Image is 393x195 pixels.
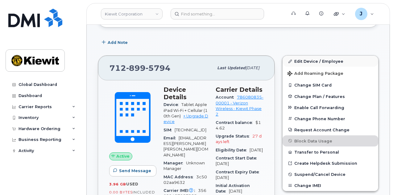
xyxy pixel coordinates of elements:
span: Device [163,102,181,107]
a: 786080835-00001 - Verizon Wireless - Kiewit Phase 2 [216,95,263,117]
span: Active [116,153,130,159]
span: Contract balance [216,120,255,125]
span: 899 [126,63,146,73]
span: [DATE] [246,66,259,70]
button: Change Phone Number [283,113,378,124]
span: Last updated [217,66,246,70]
button: Change IMEI [283,180,378,191]
span: SIM [163,128,175,132]
span: 0.00 Bytes [109,190,133,194]
span: [DATE] [229,189,242,193]
button: Send Message [109,165,156,176]
span: Contract Expiry Date [216,170,262,174]
span: Eligibility Date [216,148,250,152]
span: Initial Activation Date [216,183,250,193]
span: Manager [163,161,186,165]
span: Change Plan / Features [294,94,345,99]
span: Suspend/Cancel Device [294,172,345,177]
span: Email [163,136,179,140]
button: Change SIM Card [283,79,378,91]
button: Add Note [98,37,133,48]
button: Change Plan / Features [283,91,378,102]
div: Quicklinks [329,8,350,20]
a: Create Helpdesk Submission [283,158,378,169]
div: Joseph.Thompson [351,8,378,20]
span: [TECHNICAL_ID] [175,128,206,132]
span: [DATE] [216,175,229,180]
button: Add Roaming Package [283,67,378,79]
span: Contract Start Date [216,156,260,160]
span: J [360,10,362,18]
span: [DATE] [250,148,263,152]
span: Carrier IMEI [163,188,198,193]
span: Add Note [108,40,128,45]
a: Kiewit Corporation [101,8,163,19]
a: + Upgrade Device [163,114,208,124]
span: 5794 [146,63,171,73]
span: 3.96 GB [109,182,126,186]
span: $14.62 [216,120,261,130]
span: 3c5002aa9632 [163,175,207,185]
span: [DATE] [216,161,229,166]
span: Send Message [119,168,151,174]
button: Enable Call Forwarding [283,102,378,113]
input: Find something... [171,8,264,19]
span: 712 [110,63,171,73]
iframe: Messenger Launcher [366,168,388,190]
button: Suspend/Cancel Device [283,169,378,180]
button: Transfer to Personal [283,146,378,158]
button: Block Data Usage [283,135,378,146]
a: Edit Device / Employee [283,56,378,67]
span: used [126,182,139,186]
span: [EMAIL_ADDRESS][PERSON_NAME][PERSON_NAME][DOMAIN_NAME] [163,136,208,157]
h3: Device Details [163,86,208,101]
span: Enable Call Forwarding [294,105,344,110]
span: Add Roaming Package [288,71,343,77]
span: Tablet Apple iPad Wi-Fi + Cellular (10th Gen) [163,102,208,118]
span: Account [216,95,237,100]
h3: Carrier Details [216,86,263,93]
span: Upgrade Status [216,134,252,138]
span: MAC Address [163,175,196,179]
button: Request Account Change [283,124,378,135]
